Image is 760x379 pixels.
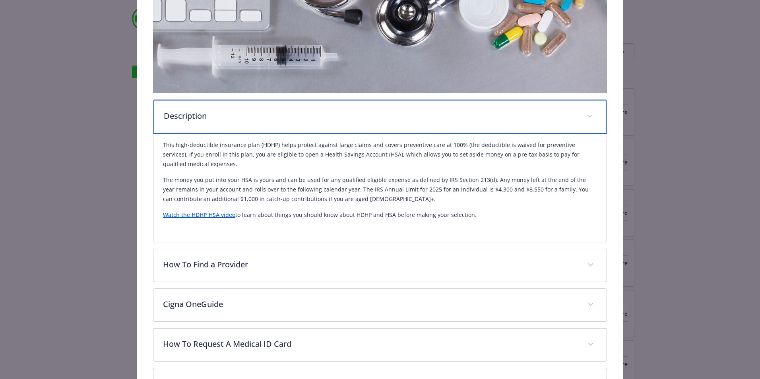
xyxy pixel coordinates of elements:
div: Description [153,134,607,242]
div: Cigna OneGuide [153,289,607,321]
p: This high-deductible insurance plan (HDHP) helps protect against large claims and covers preventi... [163,140,597,169]
div: Description [153,100,607,134]
p: How To Find a Provider [163,259,578,271]
div: How To Find a Provider [153,249,607,282]
p: How To Request A Medical ID Card [163,338,578,350]
p: Cigna OneGuide [163,298,578,310]
p: The money you put into your HSA is yours and can be used for any qualified eligible expense as de... [163,175,597,204]
p: Description [164,110,577,122]
a: Watch the HDHP HSA video [163,211,235,219]
div: How To Request A Medical ID Card [153,329,607,361]
p: to learn about things you should know about HDHP and HSA before making your selection. [163,210,597,220]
